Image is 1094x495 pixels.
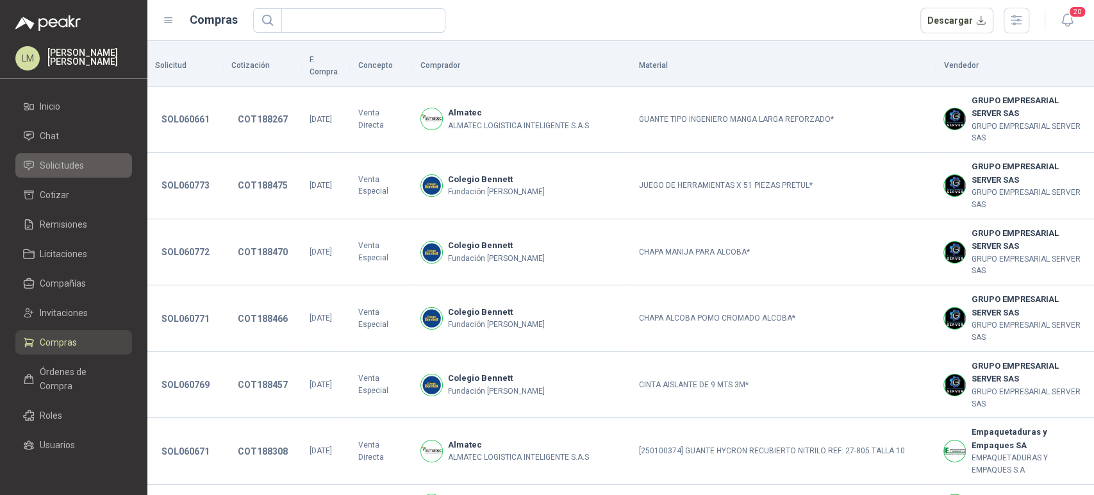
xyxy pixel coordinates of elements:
a: Solicitudes [15,153,132,178]
p: GRUPO EMPRESARIAL SERVER SAS [971,121,1086,145]
b: Colegio Bennett [448,173,545,186]
th: Comprador [413,46,631,87]
p: GRUPO EMPRESARIAL SERVER SAS [971,187,1086,211]
button: COT188267 [231,108,294,131]
div: LM [15,46,40,71]
span: Cotizar [40,188,69,202]
img: Company Logo [944,440,965,462]
button: 20 [1056,9,1079,32]
th: Solicitud [147,46,224,87]
span: [DATE] [310,247,332,256]
b: GRUPO EMPRESARIAL SERVER SAS [971,94,1086,121]
span: Licitaciones [40,247,87,261]
td: Venta Directa [350,87,413,153]
p: Fundación [PERSON_NAME] [448,385,545,398]
span: Compras [40,335,77,349]
button: COT188457 [231,373,294,396]
img: Company Logo [944,175,965,196]
button: COT188470 [231,240,294,264]
a: Chat [15,124,132,148]
span: Invitaciones [40,306,88,320]
span: [DATE] [310,115,332,124]
img: Company Logo [421,108,442,130]
th: F. Compra [302,46,350,87]
img: Company Logo [944,308,965,329]
button: COT188466 [231,307,294,330]
b: Almatec [448,439,589,451]
a: Usuarios [15,433,132,457]
p: ALMATEC LOGISTICA INTELIGENTE S.A.S [448,451,589,464]
b: GRUPO EMPRESARIAL SERVER SAS [971,293,1086,319]
b: Almatec [448,106,589,119]
button: SOL060769 [155,373,216,396]
td: CINTA AISLANTE DE 9 MTS 3M* [631,352,936,419]
button: COT188308 [231,440,294,463]
img: Company Logo [944,242,965,263]
td: GUANTE TIPO INGENIERO MANGA LARGA REFORZADO* [631,87,936,153]
p: GRUPO EMPRESARIAL SERVER SAS [971,386,1086,410]
span: Usuarios [40,438,75,452]
td: Venta Directa [350,418,413,485]
p: Fundación [PERSON_NAME] [448,186,545,198]
p: GRUPO EMPRESARIAL SERVER SAS [971,319,1086,344]
th: Cotización [224,46,302,87]
span: [DATE] [310,380,332,389]
span: Remisiones [40,217,87,231]
td: Venta Especial [350,285,413,352]
button: SOL060671 [155,440,216,463]
a: Licitaciones [15,242,132,266]
a: Categorías [15,462,132,487]
b: GRUPO EMPRESARIAL SERVER SAS [971,227,1086,253]
a: Roles [15,403,132,428]
a: Invitaciones [15,301,132,325]
td: CHAPA MANIJA PARA ALCOBA* [631,219,936,286]
td: Venta Especial [350,352,413,419]
p: EMPAQUETADURAS Y EMPAQUES S.A [971,452,1086,476]
a: Remisiones [15,212,132,237]
td: JUEGO DE HERRAMIENTAS X 51 PIEZAS PRETUL* [631,153,936,219]
td: Venta Especial [350,219,413,286]
img: Company Logo [421,175,442,196]
b: Colegio Bennett [448,239,545,252]
span: Órdenes de Compra [40,365,120,393]
a: Inicio [15,94,132,119]
img: Logo peakr [15,15,81,31]
p: Fundación [PERSON_NAME] [448,253,545,265]
button: SOL060661 [155,108,216,131]
b: GRUPO EMPRESARIAL SERVER SAS [971,160,1086,187]
span: [DATE] [310,181,332,190]
span: Roles [40,408,62,423]
p: [PERSON_NAME] [PERSON_NAME] [47,48,132,66]
td: CHAPA ALCOBA POMO CROMADO ALCOBA* [631,285,936,352]
img: Company Logo [944,374,965,396]
p: GRUPO EMPRESARIAL SERVER SAS [971,253,1086,278]
p: Fundación [PERSON_NAME] [448,319,545,331]
th: Vendedor [936,46,1094,87]
b: Colegio Bennett [448,306,545,319]
img: Company Logo [421,242,442,263]
th: Material [631,46,936,87]
button: SOL060771 [155,307,216,330]
span: [DATE] [310,446,332,455]
p: ALMATEC LOGISTICA INTELIGENTE S.A.S [448,120,589,132]
th: Concepto [350,46,413,87]
a: Compañías [15,271,132,296]
span: [DATE] [310,314,332,323]
button: SOL060772 [155,240,216,264]
span: 20 [1068,6,1086,18]
a: Órdenes de Compra [15,360,132,398]
a: Cotizar [15,183,132,207]
span: Chat [40,129,59,143]
img: Company Logo [944,108,965,130]
button: COT188475 [231,174,294,197]
h1: Compras [190,11,238,29]
button: Descargar [920,8,994,33]
span: Inicio [40,99,60,113]
img: Company Logo [421,308,442,329]
td: [250100374] GUANTE HYCRON RECUBIERTO NITRILO REF: 27-805 TALLA 10 [631,418,936,485]
b: GRUPO EMPRESARIAL SERVER SAS [971,360,1086,386]
span: Compañías [40,276,86,290]
span: Solicitudes [40,158,84,172]
img: Company Logo [421,374,442,396]
img: Company Logo [421,440,442,462]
